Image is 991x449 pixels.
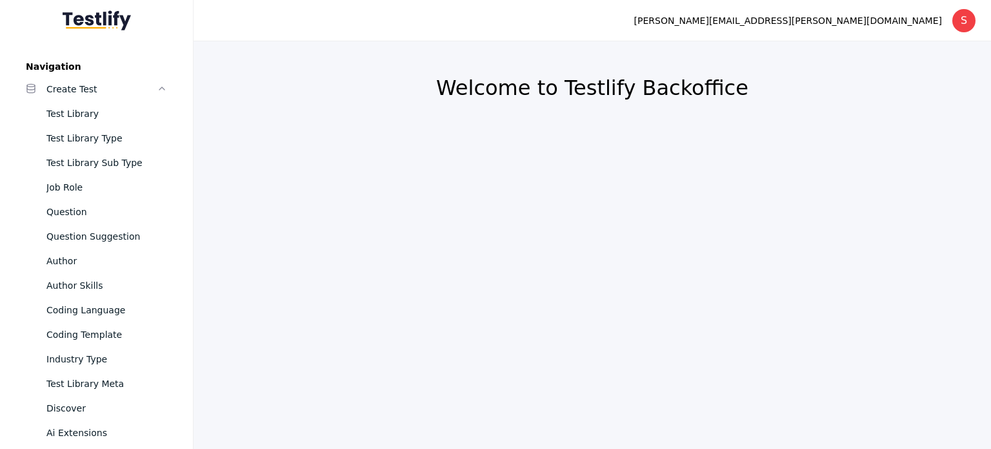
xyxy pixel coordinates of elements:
[46,253,167,269] div: Author
[46,155,167,171] div: Test Library Sub Type
[63,10,131,30] img: Testlify - Backoffice
[15,126,177,151] a: Test Library Type
[15,175,177,200] a: Job Role
[46,106,167,121] div: Test Library
[952,9,976,32] div: S
[634,13,942,28] div: [PERSON_NAME][EMAIL_ADDRESS][PERSON_NAME][DOMAIN_NAME]
[15,421,177,445] a: Ai Extensions
[46,351,167,367] div: Industry Type
[15,61,177,72] label: Navigation
[46,180,167,195] div: Job Role
[46,327,167,342] div: Coding Template
[46,229,167,244] div: Question Suggestion
[15,200,177,224] a: Question
[225,75,960,101] h2: Welcome to Testlify Backoffice
[46,401,167,416] div: Discover
[15,371,177,396] a: Test Library Meta
[15,322,177,347] a: Coding Template
[15,396,177,421] a: Discover
[46,81,157,97] div: Create Test
[15,249,177,273] a: Author
[46,376,167,392] div: Test Library Meta
[46,425,167,441] div: Ai Extensions
[15,151,177,175] a: Test Library Sub Type
[15,101,177,126] a: Test Library
[15,347,177,371] a: Industry Type
[46,204,167,220] div: Question
[46,131,167,146] div: Test Library Type
[46,302,167,318] div: Coding Language
[15,224,177,249] a: Question Suggestion
[15,273,177,298] a: Author Skills
[46,278,167,293] div: Author Skills
[15,298,177,322] a: Coding Language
